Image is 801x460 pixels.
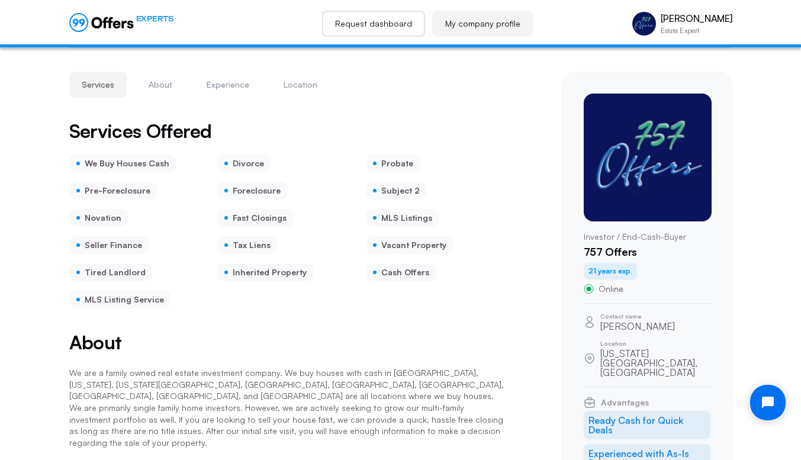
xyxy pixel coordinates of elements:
p: Estate Expert [661,27,732,34]
p: [PERSON_NAME] [600,321,675,331]
p: [US_STATE][GEOGRAPHIC_DATA], [GEOGRAPHIC_DATA] [600,349,710,377]
div: Inherited Property [217,263,314,281]
div: Tax Liens [217,236,278,254]
div: Fast Closings [217,209,294,227]
div: Cash Offers [366,263,436,281]
li: Ready Cash for Quick Deals [584,411,710,439]
div: Probate [366,155,420,172]
div: Pre-Foreclosure [69,182,157,200]
button: Experience [194,72,262,98]
a: My company profile [432,11,533,37]
p: We are a family owned real estate investment company. We buy houses with cash in [GEOGRAPHIC_DATA... [69,367,505,448]
p: Contact name [600,313,675,319]
div: Foreclosure [217,182,288,200]
button: Location [271,72,330,98]
a: EXPERTS [69,13,174,32]
div: Divorce [217,155,271,172]
div: We Buy Houses Cash [69,155,176,172]
img: Vincent Talerico [632,12,656,36]
div: 21 years exp. [584,263,637,279]
a: Request dashboard [322,11,425,37]
div: MLS Listing Service [69,291,171,308]
div: MLS Listings [366,209,439,227]
h2: About [69,332,505,353]
img: Vincent Talerico [584,94,712,221]
button: Services [69,72,127,98]
span: EXPERTS [136,13,174,24]
span: Online [599,285,623,293]
iframe: Tidio Chat [740,375,796,430]
h1: 757 Offers [584,246,710,259]
div: Subject 2 [366,182,427,200]
span: Advantages [601,398,649,407]
div: Vacant Property [366,236,453,254]
div: Tired Landlord [69,263,153,281]
p: [PERSON_NAME] [661,13,732,24]
p: Investor / End-Cash-Buyer [584,231,710,243]
p: Location [600,340,710,346]
div: Novation [69,209,128,227]
h2: Services Offered [69,121,212,140]
button: About [136,72,185,98]
div: Seller Finance [69,236,149,254]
